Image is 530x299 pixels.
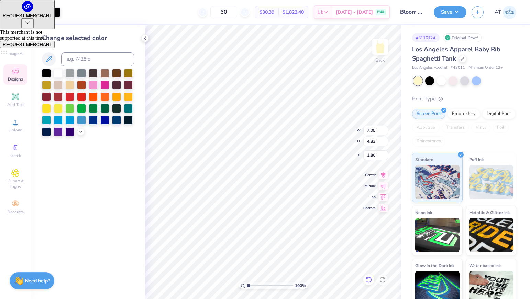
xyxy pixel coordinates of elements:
div: Back [376,57,385,63]
span: Glow in the Dark Ink [415,262,454,269]
img: Metallic & Glitter Ink [469,218,514,252]
div: Embroidery [448,109,480,119]
div: Vinyl [471,122,490,133]
span: Decorate [7,209,24,215]
span: Neon Ink [415,209,432,216]
input: e.g. 7428 c [61,52,134,66]
img: Puff Ink [469,165,514,199]
span: Upload [9,127,22,133]
span: Puff Ink [469,156,484,163]
span: Center [363,173,376,178]
img: Neon Ink [415,218,460,252]
span: Metallic & Glitter Ink [469,209,510,216]
span: Water based Ink [469,262,501,269]
span: Clipart & logos [3,178,27,189]
span: Middle [363,184,376,189]
div: Transfers [442,122,469,133]
span: Top [363,195,376,200]
span: Standard [415,156,433,163]
div: Screen Print [412,109,445,119]
div: Print Type [412,95,516,103]
strong: Need help? [25,278,50,284]
span: Los Angeles Apparel [412,65,447,71]
img: Standard [415,165,460,199]
span: Minimum Order: 12 + [468,65,503,71]
span: Add Text [7,102,24,107]
span: 100 % [295,282,306,289]
span: Greek [10,153,21,158]
div: Applique [412,122,440,133]
div: Rhinestones [412,136,445,147]
span: Bottom [363,206,376,211]
span: Designs [8,76,23,82]
div: Digital Print [482,109,516,119]
div: Foil [493,122,509,133]
span: # 43011 [451,65,465,71]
